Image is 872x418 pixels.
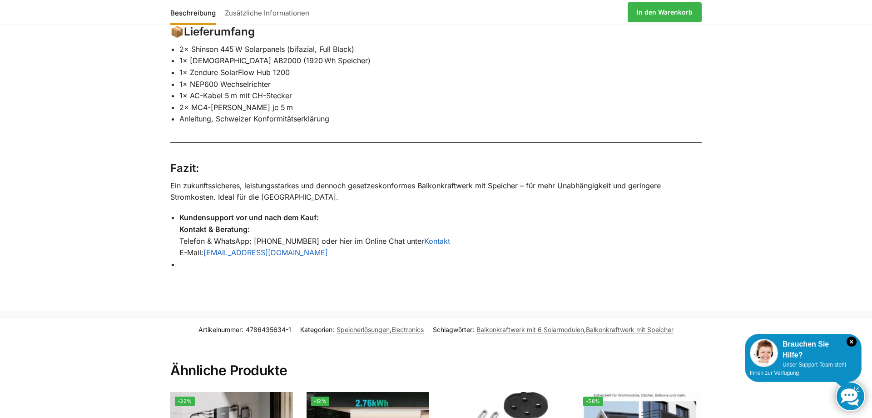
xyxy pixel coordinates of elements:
li: 1× AC-Kabel 5 m mit CH-Stecker [179,90,702,102]
h3: Fazit: [170,161,702,176]
a: Balkonkraftwerk mit Speicher [586,326,674,333]
h3: 📦 [170,24,702,40]
a: Balkonkraftwerk mit 6 Solarmodulen [476,326,584,333]
strong: Kontakt & Beratung: [179,225,250,234]
li: 1× NEP600 Wechselrichter [179,79,702,91]
li: 2× MC4-[PERSON_NAME] je 5 m [179,102,702,114]
li: Anleitung, Schweizer Konformitätserklärung [179,113,702,125]
li: 1× Zendure SolarFlow Hub 1200 [179,67,702,79]
li: 1× [DEMOGRAPHIC_DATA] AB2000 (1920 Wh Speicher) [179,55,702,67]
span: Unser Support-Team steht Ihnen zur Verfügung [750,362,846,376]
a: [EMAIL_ADDRESS][DOMAIN_NAME] [203,248,328,257]
strong: Kundensupport vor und nach dem Kauf: [179,213,319,222]
span: Kategorien: , [300,325,424,334]
a: Speicherlösungen [337,326,390,333]
span: Artikelnummer: [198,325,291,334]
li: 2× Shinson 445 W Solarpanels (bifazial, Full Black) [179,44,702,55]
a: Electronics [391,326,424,333]
span: 4786435634-1 [246,326,291,333]
span: Schlagwörter: , [433,325,674,334]
i: Schließen [847,337,857,347]
div: Brauchen Sie Hilfe? [750,339,857,361]
p: Ein zukunftssicheres, leistungsstarkes und dennoch gesetzeskonformes Balkonkraftwerk mit Speicher... [170,180,702,203]
img: Customer service [750,339,778,367]
h2: Ähnliche Produkte [170,340,702,379]
strong: Lieferumfang [184,25,255,38]
a: Kontakt [424,237,450,246]
li: Telefon & WhatsApp: [PHONE_NUMBER] oder hier im Online Chat unter E-Mail: [179,212,702,258]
